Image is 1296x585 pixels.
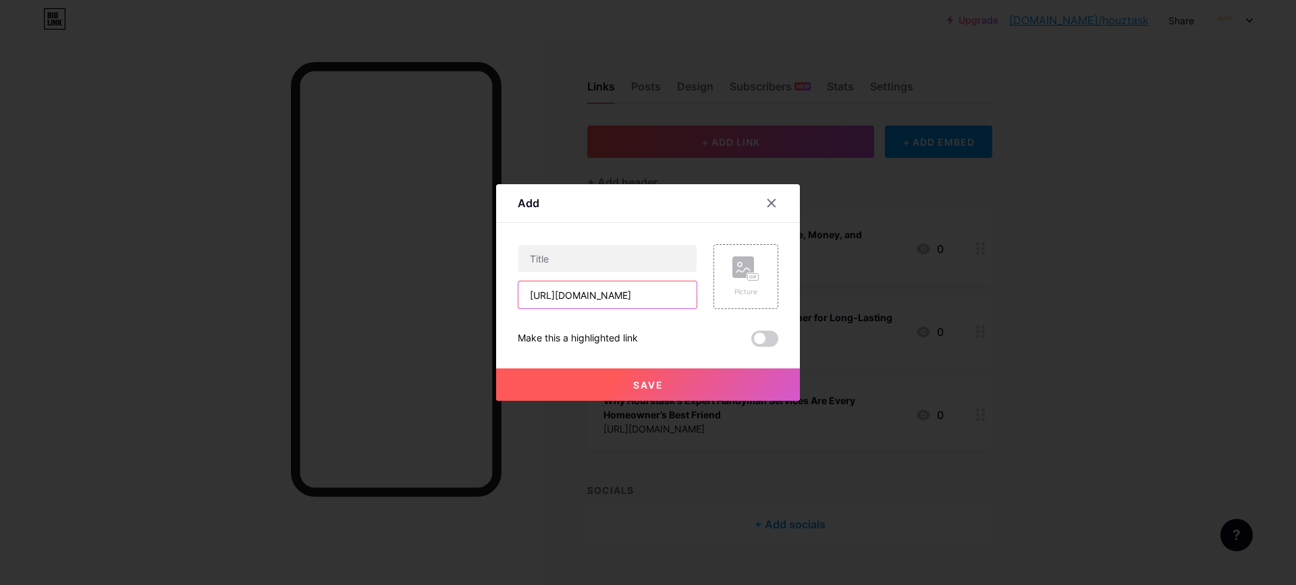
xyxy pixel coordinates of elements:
[518,245,697,272] input: Title
[732,287,759,297] div: Picture
[518,331,638,347] div: Make this a highlighted link
[518,195,539,211] div: Add
[518,281,697,308] input: URL
[496,368,800,401] button: Save
[633,379,664,391] span: Save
